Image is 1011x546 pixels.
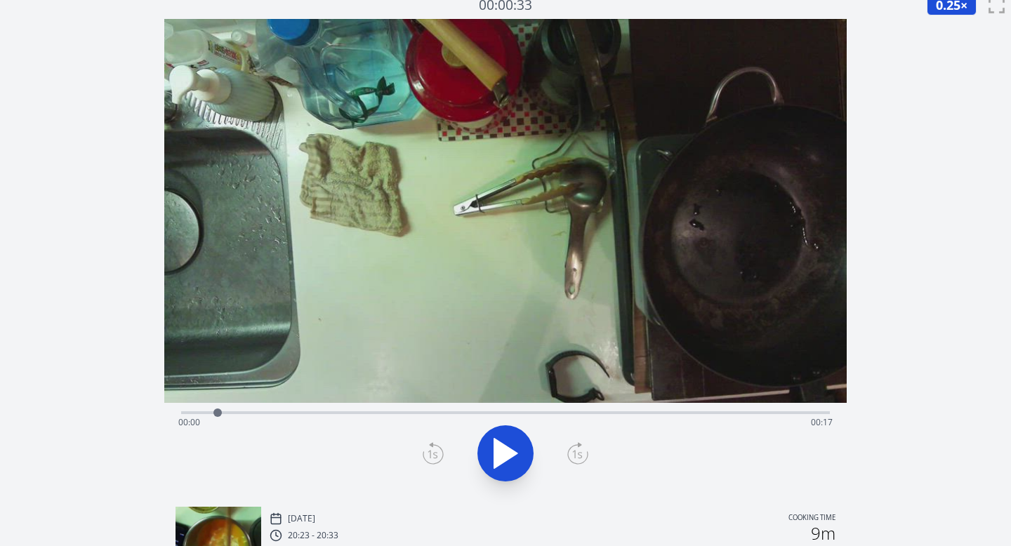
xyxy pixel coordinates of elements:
p: [DATE] [288,513,315,524]
span: 00:00 [178,416,200,428]
h2: 9m [811,525,835,542]
p: 20:23 - 20:33 [288,530,338,541]
p: Cooking time [788,512,835,525]
span: 00:17 [811,416,833,428]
